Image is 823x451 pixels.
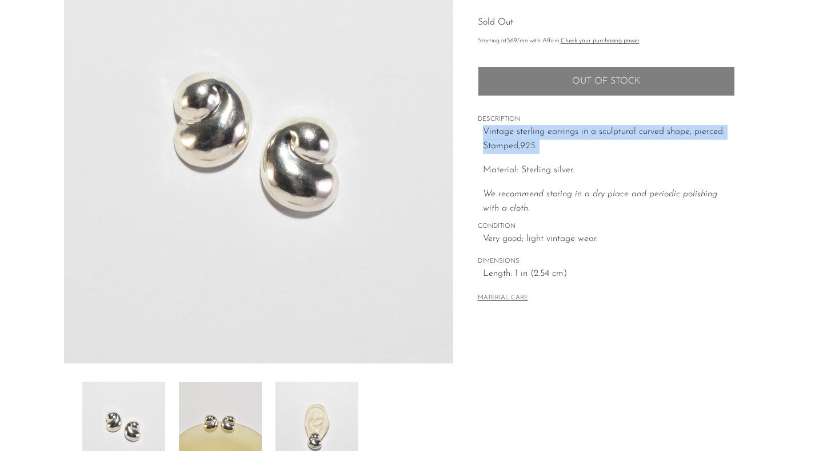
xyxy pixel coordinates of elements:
[478,221,735,232] span: CONDITION
[478,256,735,267] span: DIMENSIONS
[478,66,735,96] button: Add to cart
[561,38,640,44] a: Check your purchasing power - Learn more about Affirm Financing (opens in modal)
[483,163,735,178] p: Material: Sterling silver.
[483,189,717,213] em: We recommend storing in a dry place and periodic polishing with a cloth.
[478,114,735,125] span: DESCRIPTION
[572,76,640,87] span: Out of stock
[483,267,735,282] span: Length: 1 in (2.54 cm)
[478,18,513,27] span: Sold Out
[478,36,735,46] p: Starting at /mo with Affirm.
[507,38,517,44] span: $69
[520,141,537,151] em: 925.
[483,232,735,247] span: Very good; light vintage wear.
[478,294,528,303] button: MATERIAL CARE
[483,125,735,154] p: Vintage sterling earrings in a sculptural curved shape, pierced. Stamped,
